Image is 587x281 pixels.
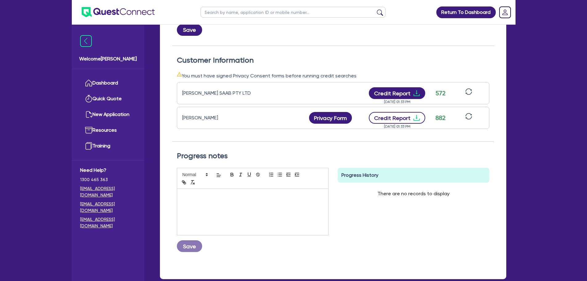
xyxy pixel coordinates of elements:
button: sync [463,88,474,99]
a: New Application [80,107,136,122]
button: Save [177,240,202,252]
span: download [413,114,420,122]
img: resources [85,126,92,134]
div: You must have signed Privacy Consent forms before running credit searches [177,72,489,80]
span: Need Help? [80,167,136,174]
a: Resources [80,122,136,138]
img: quest-connect-logo-blue [82,7,155,17]
a: Dropdown toggle [497,4,513,20]
a: [EMAIL_ADDRESS][DOMAIN_NAME] [80,185,136,198]
img: icon-menu-close [80,35,92,47]
input: Search by name, application ID or mobile number... [201,7,385,18]
h2: Customer Information [177,56,489,65]
button: sync [463,113,474,123]
a: Return To Dashboard [436,6,496,18]
img: new-application [85,111,92,118]
span: 1300 465 363 [80,176,136,183]
div: [PERSON_NAME] SAAB PTY LTD [182,89,259,97]
button: Privacy Form [309,112,352,124]
h2: Progress notes [177,151,489,160]
a: [EMAIL_ADDRESS][DOMAIN_NAME] [80,216,136,229]
button: Credit Reportdownload [369,87,425,99]
span: sync [465,113,472,120]
span: sync [465,88,472,95]
div: 882 [433,113,448,122]
div: There are no records to display [370,183,457,205]
a: Training [80,138,136,154]
span: download [413,89,420,97]
div: Progress History [338,168,489,183]
div: [PERSON_NAME] [182,114,259,122]
span: warning [177,72,182,77]
a: Quick Quote [80,91,136,107]
button: Credit Reportdownload [369,112,425,124]
a: [EMAIL_ADDRESS][DOMAIN_NAME] [80,201,136,214]
div: 572 [433,89,448,98]
button: Save [177,24,202,36]
img: training [85,142,92,150]
span: Welcome [PERSON_NAME] [79,55,137,63]
img: quick-quote [85,95,92,102]
a: Dashboard [80,75,136,91]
